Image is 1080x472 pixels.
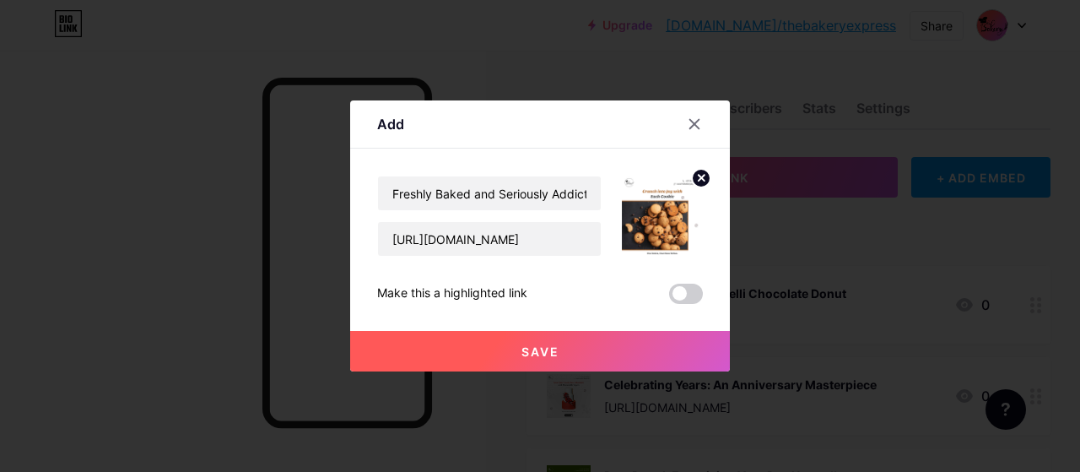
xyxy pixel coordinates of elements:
[378,222,601,256] input: URL
[350,331,730,372] button: Save
[377,114,404,134] div: Add
[377,284,527,304] div: Make this a highlighted link
[378,176,601,210] input: Title
[521,345,559,359] span: Save
[622,176,703,257] img: link_thumbnail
